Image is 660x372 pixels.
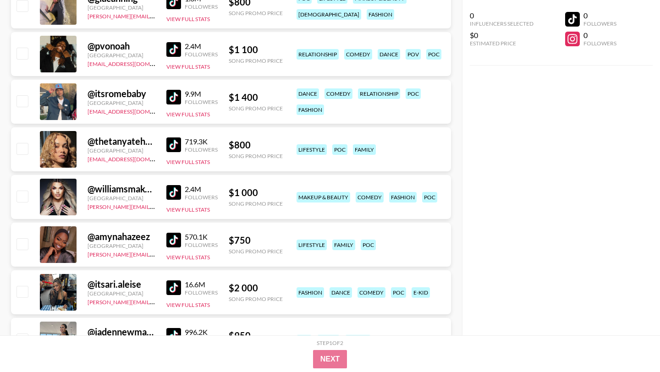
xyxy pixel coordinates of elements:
div: Song Promo Price [229,10,283,16]
a: [PERSON_NAME][EMAIL_ADDRESS][DOMAIN_NAME] [88,297,223,306]
div: pov [406,49,421,60]
div: [GEOGRAPHIC_DATA] [88,242,155,249]
div: 0 [583,31,616,40]
button: View Full Stats [166,206,210,213]
button: Next [313,350,347,368]
div: @ itsromebaby [88,88,155,99]
div: poc [391,287,406,298]
a: [PERSON_NAME][EMAIL_ADDRESS][PERSON_NAME][DOMAIN_NAME] [88,11,267,20]
div: [GEOGRAPHIC_DATA] [88,4,155,11]
div: @ amynahazeez [88,231,155,242]
div: Followers [583,40,616,47]
div: 16.6M [185,280,218,289]
div: $ 950 [229,330,283,341]
div: fashion [297,287,324,298]
div: lifestyle [297,144,327,155]
div: [GEOGRAPHIC_DATA] [88,147,155,154]
div: relationship [297,49,339,60]
div: comedy [324,88,352,99]
button: View Full Stats [166,63,210,70]
div: $ 750 [229,235,283,246]
div: comedy [356,192,384,202]
div: dance [330,287,352,298]
div: poc [406,88,421,99]
div: Followers [185,3,218,10]
div: @ williamsmakeup [88,183,155,195]
div: poc [361,240,376,250]
div: [DEMOGRAPHIC_DATA] [297,9,361,20]
div: $ 800 [229,139,283,151]
div: Song Promo Price [229,248,283,255]
img: TikTok [166,42,181,57]
button: View Full Stats [166,254,210,261]
img: TikTok [166,90,181,104]
a: [PERSON_NAME][EMAIL_ADDRESS][DOMAIN_NAME] [88,249,223,258]
div: 2.4M [185,185,218,194]
div: [GEOGRAPHIC_DATA] [88,290,155,297]
div: Followers [185,289,218,296]
div: lifestyle [297,240,327,250]
div: family [353,144,376,155]
button: View Full Stats [166,111,210,118]
div: comedy [344,49,372,60]
div: [GEOGRAPHIC_DATA] [88,99,155,106]
div: fashion [389,192,417,202]
a: [EMAIL_ADDRESS][DOMAIN_NAME] [88,154,180,163]
div: 996.2K [185,328,218,337]
div: Estimated Price [470,40,533,47]
button: View Full Stats [166,301,210,308]
div: $ 1 100 [229,44,283,55]
div: Followers [185,51,218,58]
div: Followers [185,194,218,201]
img: TikTok [166,280,181,295]
div: family [332,240,355,250]
div: Followers [583,20,616,27]
div: Song Promo Price [229,200,283,207]
div: Song Promo Price [229,57,283,64]
div: @ pvonoah [88,40,155,52]
div: Song Promo Price [229,105,283,112]
div: e-kid [412,287,430,298]
a: [PERSON_NAME][EMAIL_ADDRESS][DOMAIN_NAME] [88,202,223,210]
a: [EMAIL_ADDRESS][DOMAIN_NAME] [88,59,180,67]
div: dance [378,49,400,60]
button: View Full Stats [166,16,210,22]
div: $0 [470,31,533,40]
div: $ 1 000 [229,187,283,198]
div: [GEOGRAPHIC_DATA] [88,195,155,202]
div: dance [317,335,340,345]
div: @ jadennewmannn [88,326,155,338]
div: Followers [185,241,218,248]
div: [GEOGRAPHIC_DATA] [88,52,155,59]
div: lipsync [345,335,371,345]
div: @ thetanyatehanna [88,136,155,147]
div: poc [297,335,312,345]
a: [EMAIL_ADDRESS][DOMAIN_NAME] [88,106,180,115]
div: makeup & beauty [297,192,350,202]
img: TikTok [166,137,181,152]
div: poc [426,49,441,60]
div: 570.1K [185,232,218,241]
div: poc [422,192,437,202]
div: 0 [470,11,533,20]
div: Song Promo Price [229,153,283,159]
div: relationship [358,88,400,99]
div: 0 [583,11,616,20]
div: @ itsari.aleise [88,279,155,290]
div: fashion [297,104,324,115]
div: $ 2 000 [229,282,283,294]
div: Followers [185,146,218,153]
div: 719.3K [185,137,218,146]
img: TikTok [166,185,181,200]
div: Song Promo Price [229,295,283,302]
div: Followers [185,98,218,105]
div: Influencers Selected [470,20,533,27]
img: TikTok [166,233,181,247]
div: comedy [357,287,385,298]
div: fashion [367,9,394,20]
iframe: Drift Widget Chat Controller [614,326,649,361]
img: TikTok [166,328,181,343]
div: 9.9M [185,89,218,98]
button: View Full Stats [166,159,210,165]
div: 2.4M [185,42,218,51]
